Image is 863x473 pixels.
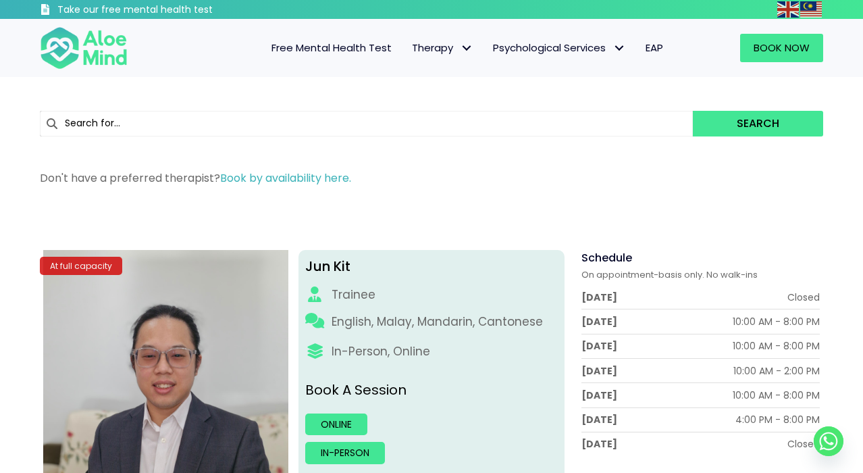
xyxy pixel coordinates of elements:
[40,170,823,186] p: Don't have a preferred therapist?
[787,291,820,304] div: Closed
[646,41,663,55] span: EAP
[305,442,385,464] a: In-person
[493,41,625,55] span: Psychological Services
[581,437,617,451] div: [DATE]
[305,257,557,276] div: Jun Kit
[40,257,122,275] div: At full capacity
[693,111,823,136] button: Search
[581,250,632,266] span: Schedule
[57,3,285,17] h3: Take our free mental health test
[740,34,823,62] a: Book Now
[581,413,617,426] div: [DATE]
[332,287,375,303] div: Trainee
[735,413,820,426] div: 4:00 PM - 8:00 PM
[305,414,367,435] a: Online
[581,339,617,353] div: [DATE]
[581,389,617,402] div: [DATE]
[800,1,823,17] a: Malay
[754,41,810,55] span: Book Now
[733,339,820,353] div: 10:00 AM - 8:00 PM
[609,39,629,58] span: Psychological Services: submenu
[581,364,617,378] div: [DATE]
[483,34,635,62] a: Psychological ServicesPsychological Services: submenu
[271,41,392,55] span: Free Mental Health Test
[305,380,557,400] p: Book A Session
[145,34,673,62] nav: Menu
[777,1,800,17] a: English
[777,1,799,18] img: en
[412,41,473,55] span: Therapy
[581,315,617,328] div: [DATE]
[456,39,476,58] span: Therapy: submenu
[800,1,822,18] img: ms
[733,315,820,328] div: 10:00 AM - 8:00 PM
[40,3,285,19] a: Take our free mental health test
[581,268,758,281] span: On appointment-basis only. No walk-ins
[814,426,843,456] a: Whatsapp
[787,437,820,451] div: Closed
[733,389,820,402] div: 10:00 AM - 8:00 PM
[733,364,820,378] div: 10:00 AM - 2:00 PM
[40,111,693,136] input: Search for...
[581,291,617,304] div: [DATE]
[261,34,402,62] a: Free Mental Health Test
[635,34,673,62] a: EAP
[332,314,543,330] p: English, Malay, Mandarin, Cantonese
[40,26,128,70] img: Aloe mind Logo
[402,34,483,62] a: TherapyTherapy: submenu
[332,343,430,360] div: In-Person, Online
[220,170,351,186] a: Book by availability here.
